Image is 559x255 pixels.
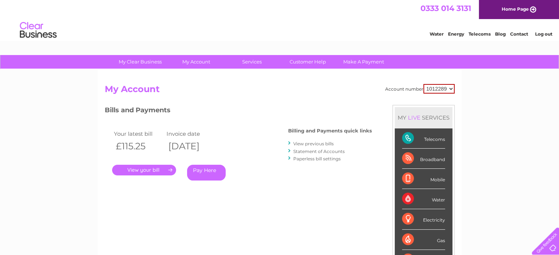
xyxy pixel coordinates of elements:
a: Telecoms [469,31,491,37]
a: Paperless bill settings [293,156,341,161]
a: Make A Payment [333,55,394,69]
div: Telecoms [402,128,445,149]
a: Blog [495,31,506,37]
td: Invoice date [165,129,218,139]
a: Pay Here [187,165,226,181]
th: [DATE] [165,139,218,154]
a: Contact [510,31,528,37]
div: Electricity [402,209,445,229]
h4: Billing and Payments quick links [288,128,372,134]
a: Statement of Accounts [293,149,345,154]
div: Water [402,189,445,209]
a: My Clear Business [110,55,171,69]
a: Water [430,31,444,37]
a: Customer Help [277,55,338,69]
div: Mobile [402,169,445,189]
a: View previous bills [293,141,334,146]
a: My Account [166,55,226,69]
div: Gas [402,230,445,250]
a: Log out [535,31,552,37]
div: MY SERVICES [395,107,452,128]
img: logo.png [19,19,57,41]
td: Your latest bill [112,129,165,139]
h3: Bills and Payments [105,105,372,118]
div: Account number [385,84,455,94]
th: £115.25 [112,139,165,154]
div: Broadband [402,149,445,169]
a: Energy [448,31,464,37]
h2: My Account [105,84,455,98]
a: 0333 014 3131 [420,4,471,13]
div: Clear Business is a trading name of Verastar Limited (registered in [GEOGRAPHIC_DATA] No. 3667643... [106,4,454,36]
a: Services [222,55,282,69]
div: LIVE [406,114,422,121]
a: . [112,165,176,175]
